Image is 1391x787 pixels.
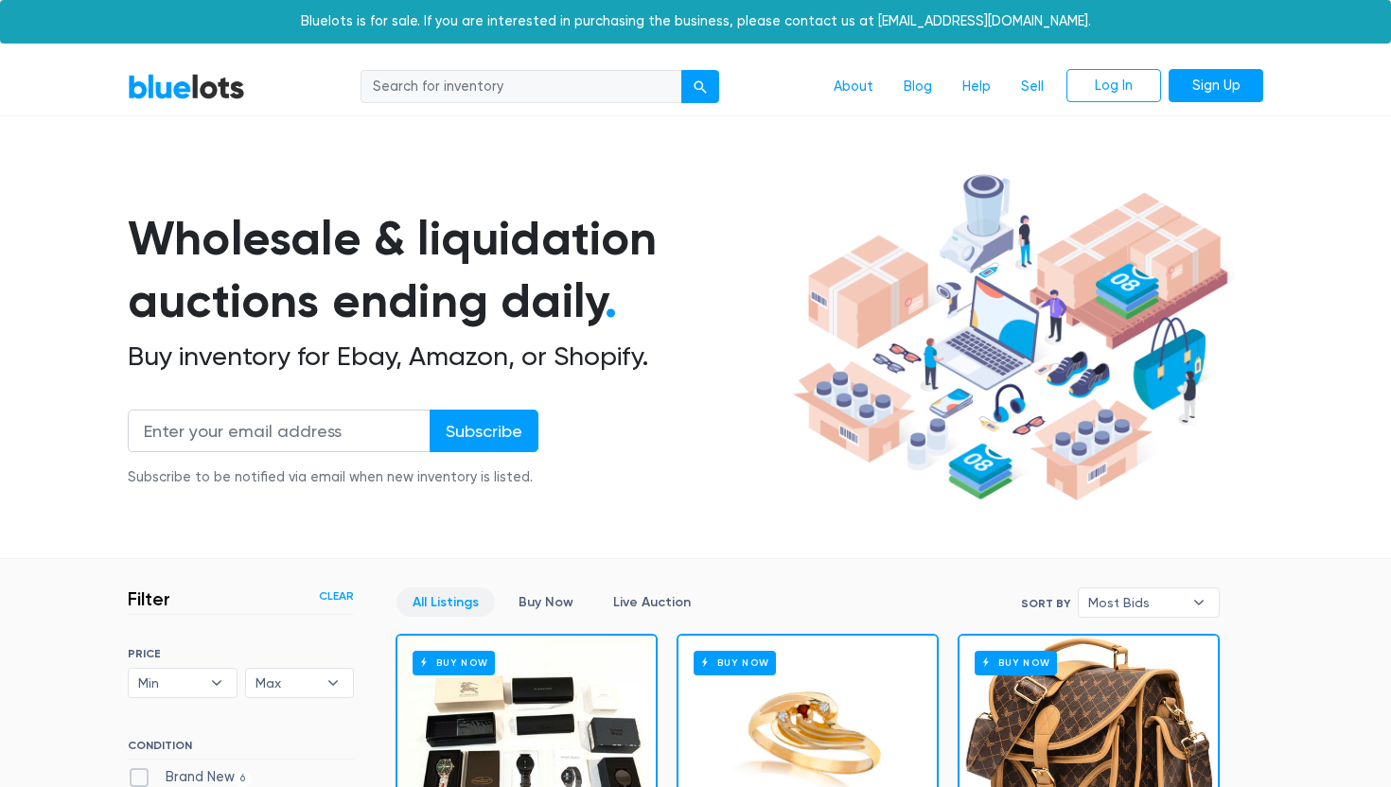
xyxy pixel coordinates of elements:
span: Min [138,669,201,697]
b: ▾ [313,669,353,697]
a: Help [947,69,1006,105]
img: hero-ee84e7d0318cb26816c560f6b4441b76977f77a177738b4e94f68c95b2b83dbb.png [786,166,1235,510]
h1: Wholesale & liquidation auctions ending daily [128,207,786,333]
span: . [605,272,617,329]
a: Sign Up [1169,69,1263,103]
a: All Listings [396,587,495,617]
h6: PRICE [128,647,354,660]
a: Blog [889,69,947,105]
div: Subscribe to be notified via email when new inventory is listed. [128,467,538,488]
h6: Buy Now [975,651,1057,674]
b: ▾ [197,669,237,697]
span: 6 [235,771,252,786]
a: Live Auction [597,587,707,617]
h6: Buy Now [413,651,495,674]
input: Search for inventory [361,70,682,104]
span: Max [255,669,318,697]
b: ▾ [1179,588,1219,617]
a: Sell [1006,69,1059,105]
a: Log In [1066,69,1161,103]
h3: Filter [128,587,170,610]
a: Clear [319,587,354,604]
span: Most Bids [1088,588,1183,617]
a: Buy Now [502,587,590,617]
input: Subscribe [430,410,538,452]
label: Sort By [1021,595,1070,612]
h6: Buy Now [694,651,776,674]
h2: Buy inventory for Ebay, Amazon, or Shopify. [128,341,786,373]
input: Enter your email address [128,410,431,452]
a: About [819,69,889,105]
a: BlueLots [128,73,245,100]
h6: CONDITION [128,739,354,760]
